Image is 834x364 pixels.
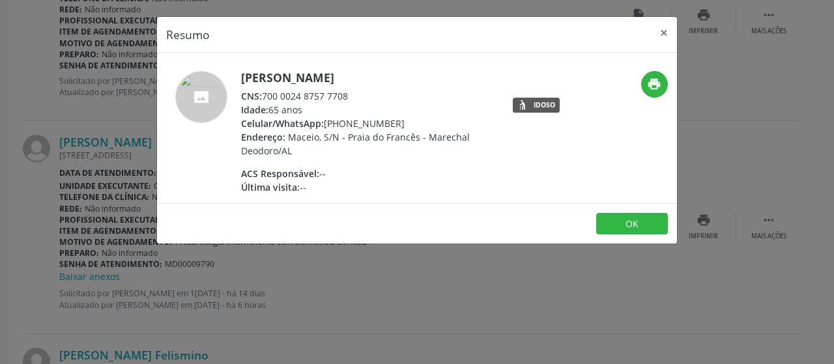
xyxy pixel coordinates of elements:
[596,213,668,235] button: OK
[647,77,661,91] i: print
[241,117,495,130] div: [PHONE_NUMBER]
[175,71,227,123] img: accompaniment
[241,181,300,193] span: Última visita:
[241,90,262,102] span: CNS:
[241,167,495,180] div: --
[241,89,495,103] div: 700 0024 8757 7708
[241,117,324,130] span: Celular/WhatsApp:
[534,102,555,109] div: Idoso
[651,17,677,49] button: Close
[241,103,495,117] div: 65 anos
[166,26,210,43] h5: Resumo
[241,180,495,194] div: --
[241,104,268,116] span: Idade:
[241,167,319,180] span: ACS Responsável:
[241,131,285,143] span: Endereço:
[241,131,470,157] span: Maceio, S/N - Praia do Francês - Marechal Deodoro/AL
[641,71,668,98] button: print
[241,71,495,85] h5: [PERSON_NAME]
